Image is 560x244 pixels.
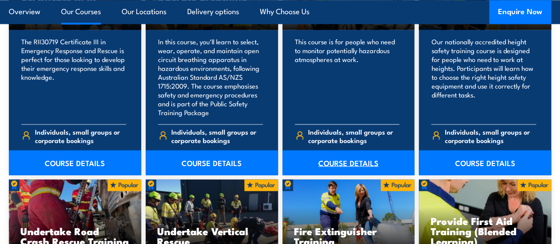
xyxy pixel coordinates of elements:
p: Our nationally accredited height safety training course is designed for people who need to work a... [431,37,536,117]
a: COURSE DETAILS [9,150,141,175]
a: COURSE DETAILS [419,150,551,175]
p: This course is for people who need to monitor potentially hazardous atmospheres at work. [295,37,400,117]
span: Individuals, small groups or corporate bookings [308,127,399,144]
a: COURSE DETAILS [146,150,278,175]
span: Individuals, small groups or corporate bookings [171,127,263,144]
p: The RII30719 Certificate III in Emergency Response and Rescue is perfect for those looking to dev... [21,37,126,117]
span: Individuals, small groups or corporate bookings [35,127,126,144]
a: COURSE DETAILS [282,150,415,175]
span: Individuals, small groups or corporate bookings [445,127,536,144]
p: In this course, you'll learn to select, wear, operate, and maintain open circuit breathing appara... [158,37,263,117]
